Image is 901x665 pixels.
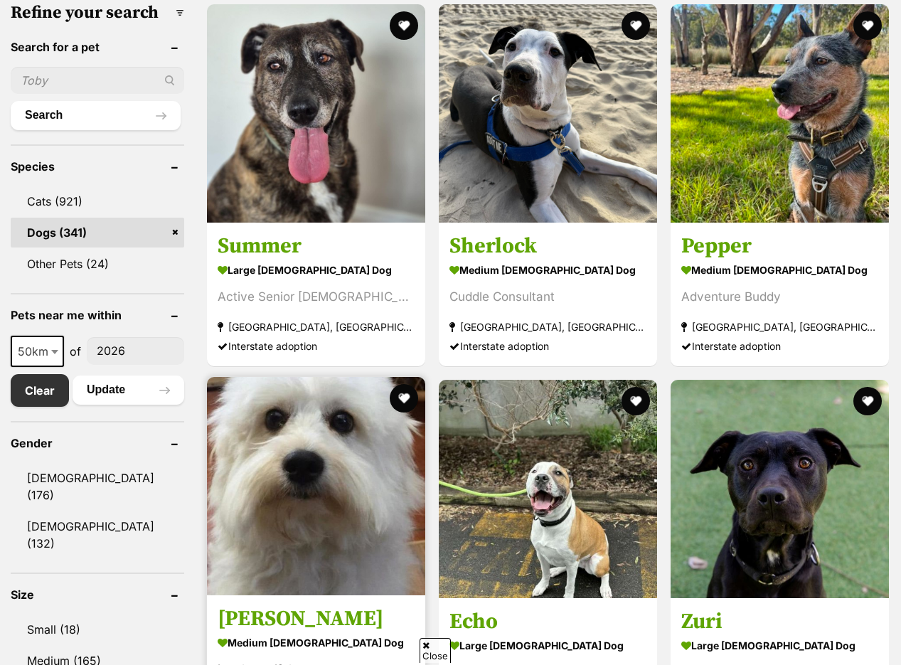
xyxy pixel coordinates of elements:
strong: large [DEMOGRAPHIC_DATA] Dog [681,635,878,656]
header: Species [11,160,184,173]
h3: [PERSON_NAME] [218,605,415,632]
h3: Sherlock [449,233,646,260]
div: Interstate adoption [449,336,646,356]
h3: Echo [449,608,646,635]
img: Tiffany - Maltese Dog [207,377,425,595]
input: postcode [87,337,184,364]
img: Pepper - Australian Cattle Dog [671,4,889,223]
div: Interstate adoption [218,336,415,356]
button: Update [73,376,184,404]
a: Cats (921) [11,186,184,216]
a: [DEMOGRAPHIC_DATA] (176) [11,463,184,510]
a: Small (18) [11,615,184,644]
a: Clear [11,374,69,407]
h3: Zuri [681,608,878,635]
button: favourite [390,384,418,413]
div: Active Senior [DEMOGRAPHIC_DATA] [218,287,415,307]
a: [DEMOGRAPHIC_DATA] (132) [11,511,184,558]
strong: [GEOGRAPHIC_DATA], [GEOGRAPHIC_DATA] [449,317,646,336]
img: Zuri - Staffordshire Terrier Dog [671,380,889,598]
button: favourite [622,11,650,40]
a: Pepper medium [DEMOGRAPHIC_DATA] Dog Adventure Buddy [GEOGRAPHIC_DATA], [GEOGRAPHIC_DATA] Interst... [671,222,889,366]
span: 50km [11,336,64,367]
header: Size [11,588,184,601]
img: Sherlock - Mastiff Dog [439,4,657,223]
strong: [GEOGRAPHIC_DATA], [GEOGRAPHIC_DATA] [218,317,415,336]
strong: large [DEMOGRAPHIC_DATA] Dog [449,635,646,656]
strong: medium [DEMOGRAPHIC_DATA] Dog [449,260,646,280]
a: Dogs (341) [11,218,184,248]
a: Other Pets (24) [11,249,184,279]
strong: large [DEMOGRAPHIC_DATA] Dog [218,260,415,280]
span: 50km [12,341,63,361]
button: favourite [622,387,650,415]
strong: medium [DEMOGRAPHIC_DATA] Dog [681,260,878,280]
input: Toby [11,67,184,94]
h3: Summer [218,233,415,260]
button: favourite [853,387,882,415]
img: Summer - Mixed Dog [207,4,425,223]
div: Cuddle Consultant [449,287,646,307]
header: Search for a pet [11,41,184,53]
div: Interstate adoption [681,336,878,356]
header: Gender [11,437,184,449]
button: favourite [390,11,418,40]
strong: [GEOGRAPHIC_DATA], [GEOGRAPHIC_DATA] [681,317,878,336]
h3: Pepper [681,233,878,260]
button: favourite [853,11,882,40]
a: Sherlock medium [DEMOGRAPHIC_DATA] Dog Cuddle Consultant [GEOGRAPHIC_DATA], [GEOGRAPHIC_DATA] Int... [439,222,657,366]
button: Search [11,101,181,129]
strong: medium [DEMOGRAPHIC_DATA] Dog [218,632,415,653]
h3: Refine your search [11,3,184,23]
span: Close [420,638,451,663]
span: of [70,343,81,360]
a: Summer large [DEMOGRAPHIC_DATA] Dog Active Senior [DEMOGRAPHIC_DATA] [GEOGRAPHIC_DATA], [GEOGRAPH... [207,222,425,366]
img: Echo - Bull Arab x Staffordshire Bull Terrier Dog [439,380,657,598]
div: Adventure Buddy [681,287,878,307]
header: Pets near me within [11,309,184,321]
